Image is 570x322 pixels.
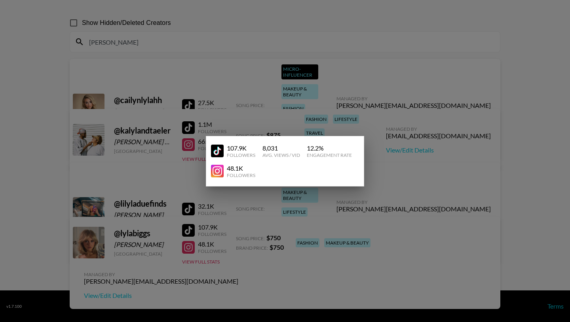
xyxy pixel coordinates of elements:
div: 107.9K [227,144,255,152]
div: Engagement Rate [307,152,352,158]
img: YouTube [211,145,224,157]
img: YouTube [211,165,224,177]
div: 8,031 [262,144,300,152]
div: 12.2 % [307,144,352,152]
div: Avg. Views / Vid [262,152,300,158]
div: 48.1K [227,164,255,172]
div: Followers [227,172,255,178]
div: Followers [227,152,255,158]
